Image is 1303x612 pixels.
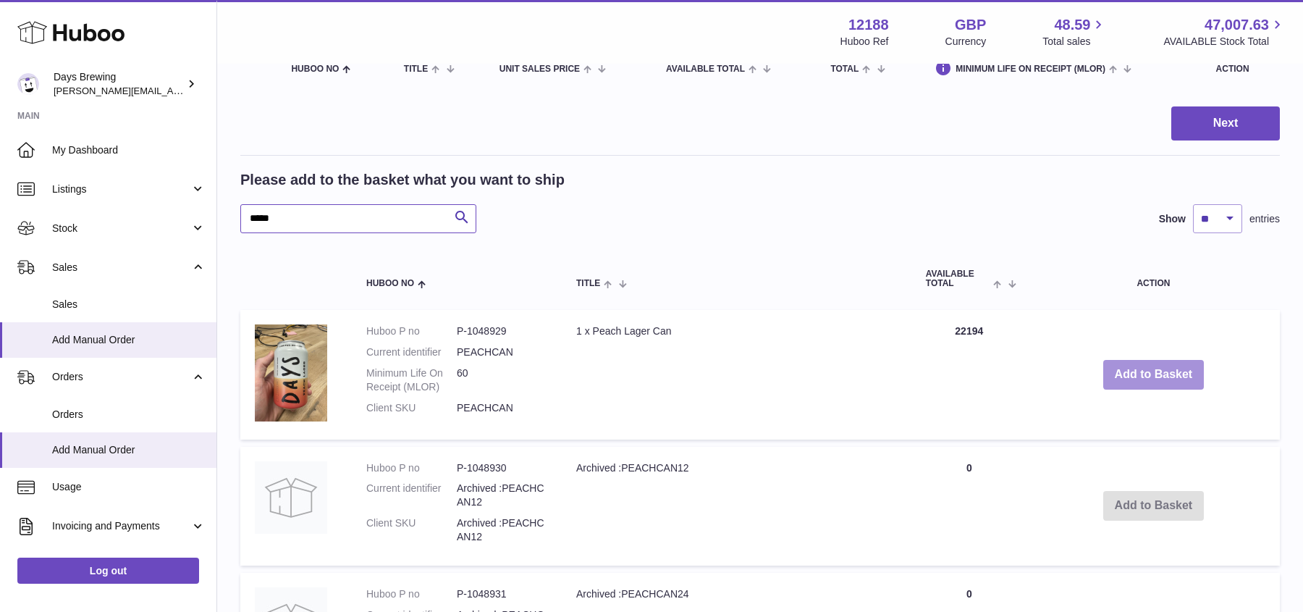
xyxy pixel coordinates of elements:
span: AVAILABLE Total [666,64,745,74]
span: Title [576,279,600,288]
dt: Client SKU [366,401,457,415]
span: Listings [52,183,190,196]
span: Title [404,64,428,74]
dd: 60 [457,366,547,394]
div: Currency [945,35,987,49]
span: Sales [52,261,190,274]
img: Archived :PEACHCAN12 [255,461,327,534]
td: Archived :PEACHCAN12 [562,447,911,566]
button: Next [1171,106,1280,141]
span: Huboo no [366,279,414,288]
span: Orders [52,370,190,384]
div: Huboo Ref [840,35,889,49]
th: Action [1027,255,1280,303]
span: Total [830,64,859,74]
span: [PERSON_NAME][EMAIL_ADDRESS][DOMAIN_NAME] [54,85,290,96]
span: Stock [52,222,190,235]
dd: PEACHCAN [457,401,547,415]
span: entries [1249,212,1280,226]
span: Usage [52,480,206,494]
div: Action [1216,64,1265,74]
span: Orders [52,408,206,422]
dt: Current identifier [366,345,457,359]
dd: Archived :PEACHCAN12 [457,482,547,509]
strong: 12188 [848,15,889,35]
span: Add Manual Order [52,443,206,457]
label: Show [1159,212,1186,226]
dt: Huboo P no [366,461,457,475]
span: Invoicing and Payments [52,519,190,533]
td: 22194 [911,310,1027,439]
a: Log out [17,558,199,584]
span: 47,007.63 [1205,15,1269,35]
a: 48.59 Total sales [1042,15,1107,49]
dt: Current identifier [366,482,457,509]
dt: Huboo P no [366,324,457,338]
a: 47,007.63 AVAILABLE Stock Total [1163,15,1286,49]
dd: PEACHCAN [457,345,547,359]
button: Add to Basket [1103,360,1205,390]
dd: P-1048929 [457,324,547,338]
dd: P-1048931 [457,587,547,601]
dt: Client SKU [366,516,457,544]
dd: Archived :PEACHCAN12 [457,516,547,544]
img: greg@daysbrewing.com [17,73,39,95]
span: AVAILABLE Total [926,269,990,288]
td: 0 [911,447,1027,566]
td: 1 x Peach Lager Can [562,310,911,439]
span: Add Manual Order [52,333,206,347]
img: 1 x Peach Lager Can [255,324,327,421]
span: Sales [52,298,206,311]
span: Huboo no [291,64,339,74]
div: Days Brewing [54,70,184,98]
span: 48.59 [1054,15,1090,35]
h2: Please add to the basket what you want to ship [240,170,565,190]
span: Minimum Life On Receipt (MLOR) [956,64,1105,74]
span: AVAILABLE Stock Total [1163,35,1286,49]
span: Total sales [1042,35,1107,49]
dd: P-1048930 [457,461,547,475]
span: Unit Sales Price [499,64,580,74]
strong: GBP [955,15,986,35]
dt: Huboo P no [366,587,457,601]
dt: Minimum Life On Receipt (MLOR) [366,366,457,394]
span: My Dashboard [52,143,206,157]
